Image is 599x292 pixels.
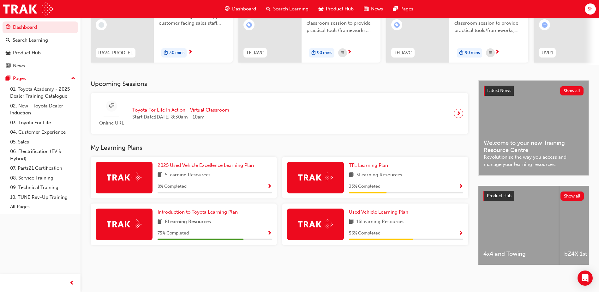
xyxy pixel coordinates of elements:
[96,119,127,127] span: Online URL
[3,21,78,33] a: Dashboard
[8,147,78,163] a: 06. Electrification (EV & Hybrid)
[465,49,480,57] span: 90 mins
[109,102,114,110] span: sessionType_ONLINE_URL-icon
[349,171,354,179] span: book-icon
[489,49,492,57] span: calendar-icon
[98,49,133,57] span: RAV4-PROD-EL
[347,50,352,55] span: next-icon
[8,137,78,147] a: 05. Sales
[132,106,229,114] span: Toyota For Life In Action - Virtual Classroom
[13,49,41,57] div: Product Hub
[8,192,78,202] a: 10. TUNE Rev-Up Training
[6,25,10,30] span: guage-icon
[364,5,368,13] span: news-icon
[578,271,593,286] div: Open Intercom Messenger
[349,162,388,168] span: TFL Learning Plan
[478,186,559,265] a: 4x4 and Towing
[71,75,75,83] span: up-icon
[394,22,400,28] span: learningRecordVerb_ENROLL-icon
[487,88,511,93] span: Latest News
[483,191,584,201] a: Product HubShow all
[107,219,141,229] img: Trak
[542,22,548,28] span: learningRecordVerb_ATTEMPT-icon
[6,38,10,43] span: search-icon
[298,173,333,182] img: Trak
[188,50,193,55] span: next-icon
[371,5,383,13] span: News
[261,3,314,15] a: search-iconSearch Learning
[69,279,74,287] span: prev-icon
[349,218,354,226] span: book-icon
[8,202,78,212] a: All Pages
[319,5,323,13] span: car-icon
[349,209,411,216] a: Used Vehicle Learning Plan
[458,184,463,190] span: Show Progress
[483,250,554,258] span: 4x4 and Towing
[8,127,78,137] a: 04. Customer Experience
[458,231,463,236] span: Show Progress
[267,231,272,236] span: Show Progress
[158,230,189,237] span: 75 % Completed
[158,209,238,215] span: Introduction to Toyota Learning Plan
[99,22,104,28] span: learningRecordVerb_NONE-icon
[158,162,256,169] a: 2025 Used Vehicle Excellence Learning Plan
[13,37,48,44] div: Search Learning
[317,49,332,57] span: 90 mins
[246,22,252,28] span: learningRecordVerb_ENROLL-icon
[3,20,78,73] button: DashboardSearch LearningProduct HubNews
[400,5,413,13] span: Pages
[394,49,412,57] span: TFLIAVC
[8,118,78,128] a: 03. Toyota For Life
[158,162,254,168] span: 2025 Used Vehicle Excellence Learning Plan
[307,13,375,34] span: This is a 90 minute virtual classroom session to provide practical tools/frameworks, behaviours a...
[273,5,308,13] span: Search Learning
[454,13,523,34] span: This is a 90 minute virtual classroom session to provide practical tools/frameworks, behaviours a...
[311,49,316,57] span: duration-icon
[349,230,380,237] span: 56 % Completed
[158,218,162,226] span: book-icon
[356,171,402,179] span: 3 Learning Resources
[3,2,53,16] img: Trak
[3,60,78,72] a: News
[107,173,141,182] img: Trak
[232,5,256,13] span: Dashboard
[267,183,272,191] button: Show Progress
[8,173,78,183] a: 08. Service Training
[349,209,408,215] span: Used Vehicle Learning Plan
[267,229,272,237] button: Show Progress
[132,113,229,121] span: Start Date: [DATE] 8:30am - 10am
[484,139,584,154] span: Welcome to your new Training Resource Centre
[246,49,264,57] span: TFLIAVC
[266,5,271,13] span: search-icon
[542,49,553,57] span: UVR1
[3,73,78,84] button: Pages
[341,49,344,57] span: calendar-icon
[326,5,354,13] span: Product Hub
[6,50,10,56] span: car-icon
[8,163,78,173] a: 07. Parts21 Certification
[484,86,584,96] a: Latest NewsShow all
[6,63,10,69] span: news-icon
[225,5,230,13] span: guage-icon
[96,98,463,129] a: Online URLToyota For Life In Action - Virtual ClassroomStart Date:[DATE] 8:30am - 10am
[3,47,78,59] a: Product Hub
[6,76,10,82] span: pages-icon
[158,209,240,216] a: Introduction to Toyota Learning Plan
[560,86,584,95] button: Show all
[359,3,388,15] a: news-iconNews
[91,144,468,151] h3: My Learning Plans
[458,183,463,191] button: Show Progress
[487,193,512,198] span: Product Hub
[456,109,461,118] span: next-icon
[560,192,584,201] button: Show all
[8,101,78,118] a: 02. New - Toyota Dealer Induction
[314,3,359,15] a: car-iconProduct Hub
[164,49,168,57] span: duration-icon
[165,171,211,179] span: 5 Learning Resources
[495,50,500,55] span: next-icon
[356,218,404,226] span: 16 Learning Resources
[458,229,463,237] button: Show Progress
[13,62,25,70] div: News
